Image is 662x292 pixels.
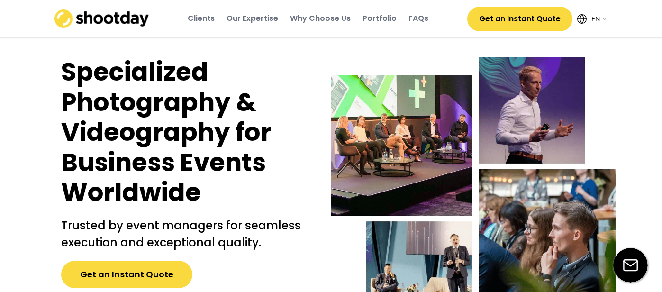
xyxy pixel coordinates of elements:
img: Icon%20feather-globe%20%281%29.svg [577,14,587,24]
img: shootday_logo.png [54,9,149,28]
div: Our Expertise [227,13,278,24]
div: Clients [188,13,215,24]
div: Why Choose Us [290,13,351,24]
button: Get an Instant Quote [61,261,192,288]
div: FAQs [408,13,428,24]
h1: Specialized Photography & Videography for Business Events Worldwide [61,57,312,208]
h2: Trusted by event managers for seamless execution and exceptional quality. [61,217,312,251]
button: Get an Instant Quote [467,7,572,31]
div: Portfolio [363,13,397,24]
iframe: Webchat Widget [608,237,650,280]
